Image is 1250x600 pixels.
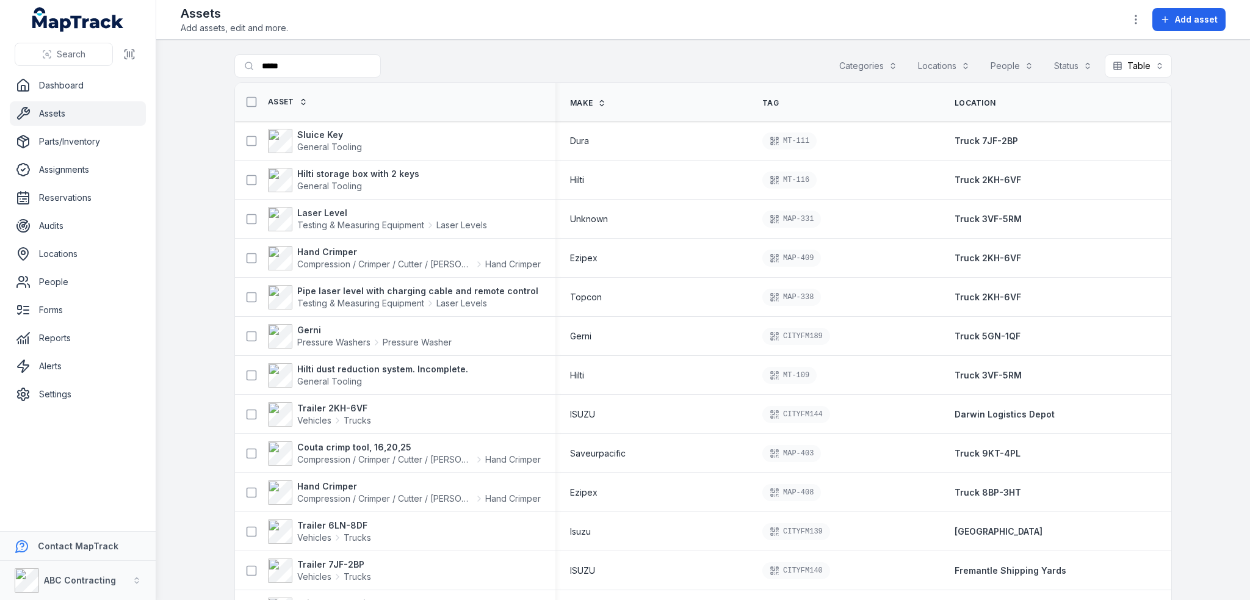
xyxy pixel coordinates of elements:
[10,298,146,322] a: Forms
[570,98,593,108] span: Make
[297,414,331,427] span: Vehicles
[955,174,1021,186] a: Truck 2KH-6VF
[297,376,362,386] span: General Tooling
[268,97,294,107] span: Asset
[10,186,146,210] a: Reservations
[10,242,146,266] a: Locations
[297,480,541,493] strong: Hand Crimper
[570,135,589,147] span: Dura
[955,487,1021,497] span: Truck 8BP-3HT
[762,523,830,540] div: CITYFM139
[297,532,331,544] span: Vehicles
[297,219,424,231] span: Testing & Measuring Equipment
[44,575,116,585] strong: ABC Contracting
[762,562,830,579] div: CITYFM140
[955,252,1021,264] a: Truck 2KH-6VF
[570,291,602,303] span: Topcon
[955,448,1021,458] span: Truck 9KT-4PL
[955,526,1042,537] span: [GEOGRAPHIC_DATA]
[344,532,371,544] span: Trucks
[955,409,1055,419] span: Darwin Logistics Depot
[297,571,331,583] span: Vehicles
[297,558,371,571] strong: Trailer 7JF-2BP
[955,175,1021,185] span: Truck 2KH-6VF
[268,363,468,388] a: Hilti dust reduction system. Incomplete.General Tooling
[344,571,371,583] span: Trucks
[570,252,598,264] span: Ezipex
[268,441,541,466] a: Couta crimp tool, 16,20,25Compression / Crimper / Cutter / [PERSON_NAME]Hand Crimper
[570,408,595,421] span: ISUZU
[762,250,821,267] div: MAP-409
[297,129,362,141] strong: Sluice Key
[955,213,1022,225] a: Truck 3VF-5RM
[297,168,419,180] strong: Hilti storage box with 2 keys
[268,324,452,349] a: GerniPressure WashersPressure Washer
[268,129,362,153] a: Sluice KeyGeneral Tooling
[485,258,541,270] span: Hand Crimper
[955,526,1042,538] a: [GEOGRAPHIC_DATA]
[10,270,146,294] a: People
[268,207,487,231] a: Laser LevelTesting & Measuring EquipmentLaser Levels
[1046,54,1100,78] button: Status
[570,447,626,460] span: Saveurpacific
[268,168,419,192] a: Hilti storage box with 2 keysGeneral Tooling
[297,493,473,505] span: Compression / Crimper / Cutter / [PERSON_NAME]
[436,219,487,231] span: Laser Levels
[762,484,821,501] div: MAP-408
[762,172,817,189] div: MT-116
[297,207,487,219] strong: Laser Level
[955,331,1021,341] span: Truck 5GN-1QF
[10,354,146,378] a: Alerts
[762,328,830,345] div: CITYFM189
[32,7,124,32] a: MapTrack
[955,135,1018,147] a: Truck 7JF-2BP
[10,382,146,407] a: Settings
[268,558,371,583] a: Trailer 7JF-2BPVehiclesTrucks
[955,370,1022,380] span: Truck 3VF-5RM
[570,330,591,342] span: Gerni
[10,101,146,126] a: Assets
[1152,8,1226,31] button: Add asset
[485,454,541,466] span: Hand Crimper
[570,174,584,186] span: Hilti
[10,326,146,350] a: Reports
[762,289,821,306] div: MAP-338
[268,246,541,270] a: Hand CrimperCompression / Crimper / Cutter / [PERSON_NAME]Hand Crimper
[344,414,371,427] span: Trucks
[268,519,371,544] a: Trailer 6LN-8DFVehiclesTrucks
[268,480,541,505] a: Hand CrimperCompression / Crimper / Cutter / [PERSON_NAME]Hand Crimper
[297,246,541,258] strong: Hand Crimper
[57,48,85,60] span: Search
[181,22,288,34] span: Add assets, edit and more.
[15,43,113,66] button: Search
[570,565,595,577] span: ISUZU
[10,214,146,238] a: Audits
[570,526,591,538] span: Isuzu
[762,406,830,423] div: CITYFM144
[297,519,371,532] strong: Trailer 6LN-8DF
[955,98,995,108] span: Location
[297,285,538,297] strong: Pipe laser level with charging cable and remote control
[955,291,1021,303] a: Truck 2KH-6VF
[955,214,1022,224] span: Truck 3VF-5RM
[436,297,487,309] span: Laser Levels
[570,486,598,499] span: Ezipex
[297,441,541,454] strong: Couta crimp tool, 16,20,25
[910,54,978,78] button: Locations
[268,97,308,107] a: Asset
[570,213,608,225] span: Unknown
[10,157,146,182] a: Assignments
[955,565,1066,577] a: Fremantle Shipping Yards
[10,129,146,154] a: Parts/Inventory
[383,336,452,349] span: Pressure Washer
[762,367,817,384] div: MT-109
[983,54,1041,78] button: People
[181,5,288,22] h2: Assets
[297,258,473,270] span: Compression / Crimper / Cutter / [PERSON_NAME]
[570,98,606,108] a: Make
[297,181,362,191] span: General Tooling
[955,408,1055,421] a: Darwin Logistics Depot
[955,486,1021,499] a: Truck 8BP-3HT
[485,493,541,505] span: Hand Crimper
[297,402,371,414] strong: Trailer 2KH-6VF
